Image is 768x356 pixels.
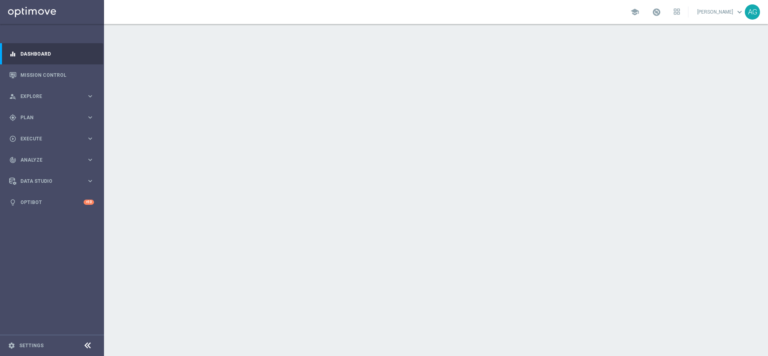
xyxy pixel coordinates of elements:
span: Plan [20,115,86,120]
div: Data Studio [9,178,86,185]
div: Dashboard [9,43,94,64]
span: Analyze [20,158,86,162]
i: equalizer [9,50,16,58]
button: play_circle_outline Execute keyboard_arrow_right [9,136,94,142]
span: Explore [20,94,86,99]
div: AG [745,4,760,20]
a: Dashboard [20,43,94,64]
button: track_changes Analyze keyboard_arrow_right [9,157,94,163]
i: keyboard_arrow_right [86,177,94,185]
div: Execute [9,135,86,142]
span: school [630,8,639,16]
button: Data Studio keyboard_arrow_right [9,178,94,184]
span: Data Studio [20,179,86,184]
a: Settings [19,343,44,348]
span: Execute [20,136,86,141]
i: gps_fixed [9,114,16,121]
i: track_changes [9,156,16,164]
i: settings [8,342,15,349]
div: Optibot [9,192,94,213]
button: gps_fixed Plan keyboard_arrow_right [9,114,94,121]
a: Mission Control [20,64,94,86]
i: keyboard_arrow_right [86,156,94,164]
button: lightbulb Optibot +10 [9,199,94,206]
div: +10 [84,200,94,205]
div: Analyze [9,156,86,164]
span: keyboard_arrow_down [735,8,744,16]
button: Mission Control [9,72,94,78]
i: person_search [9,93,16,100]
i: play_circle_outline [9,135,16,142]
a: [PERSON_NAME]keyboard_arrow_down [696,6,745,18]
div: Plan [9,114,86,121]
i: keyboard_arrow_right [86,135,94,142]
a: Optibot [20,192,84,213]
i: keyboard_arrow_right [86,114,94,121]
div: Explore [9,93,86,100]
div: Mission Control [9,64,94,86]
i: keyboard_arrow_right [86,92,94,100]
button: equalizer Dashboard [9,51,94,57]
button: person_search Explore keyboard_arrow_right [9,93,94,100]
i: lightbulb [9,199,16,206]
